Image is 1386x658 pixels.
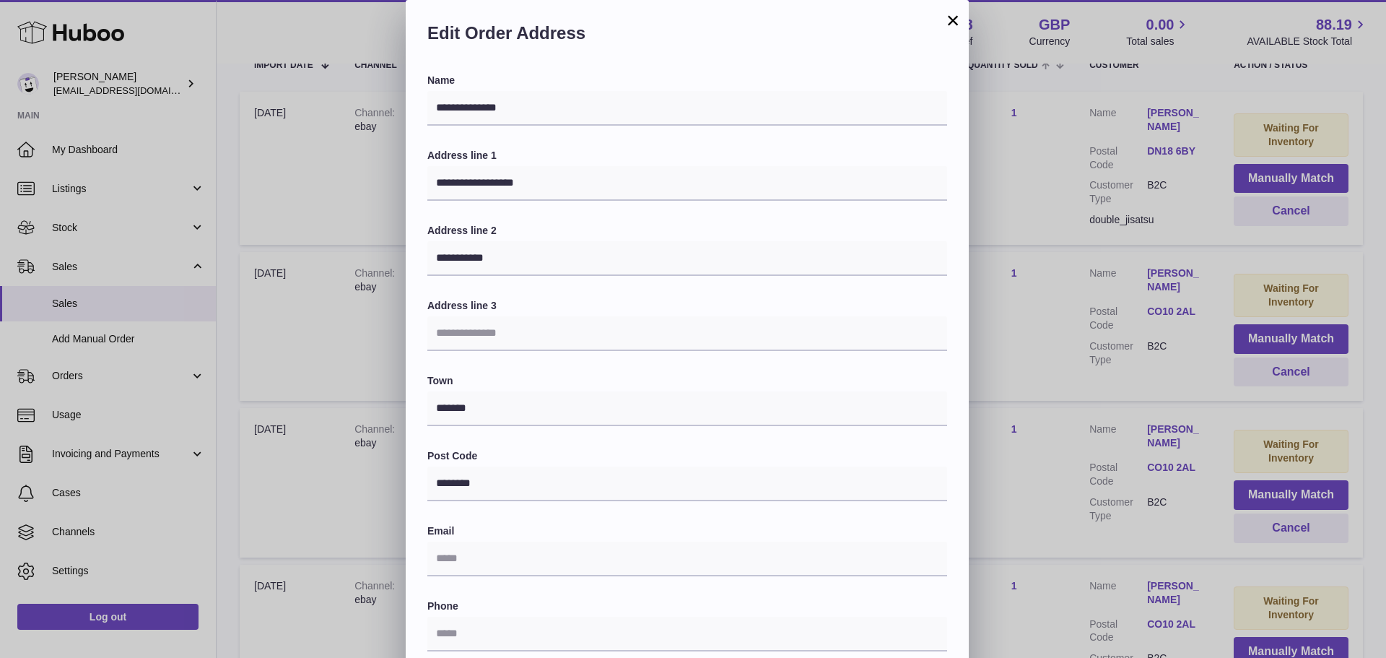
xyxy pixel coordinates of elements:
[427,524,947,538] label: Email
[427,22,947,52] h2: Edit Order Address
[427,449,947,463] label: Post Code
[427,299,947,313] label: Address line 3
[427,599,947,613] label: Phone
[944,12,962,29] button: ×
[427,149,947,163] label: Address line 1
[427,74,947,87] label: Name
[427,374,947,388] label: Town
[427,224,947,238] label: Address line 2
